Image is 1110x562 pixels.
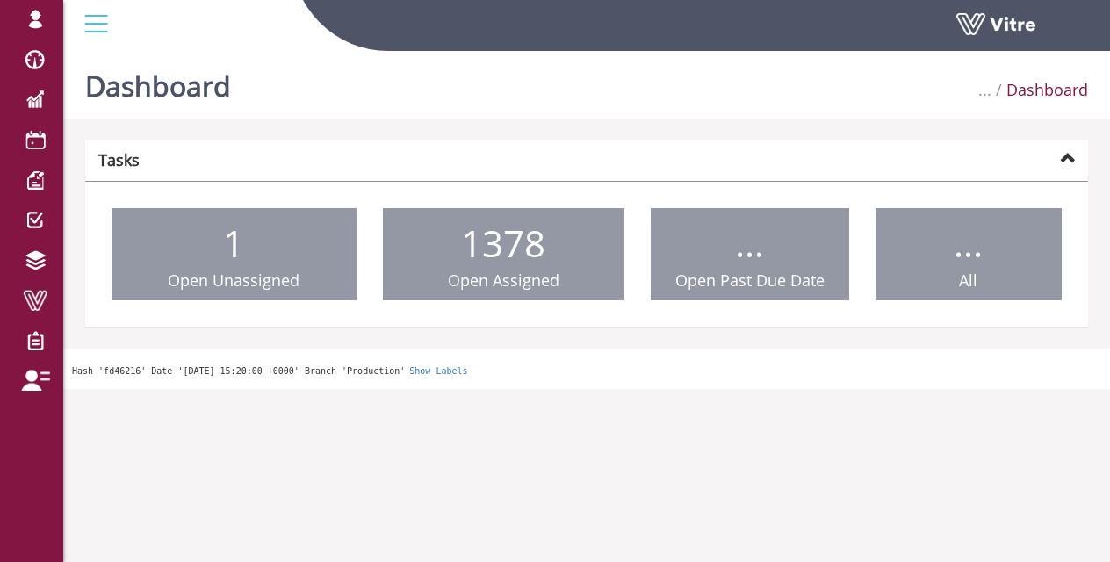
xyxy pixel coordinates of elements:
span: All [959,270,977,291]
a: 1378 Open Assigned [383,208,625,301]
span: ... [735,218,764,268]
span: ... [954,218,983,268]
a: ... Open Past Due Date [651,208,849,301]
span: 1 [223,218,244,268]
a: 1 Open Unassigned [112,208,357,301]
span: Hash 'fd46216' Date '[DATE] 15:20:00 +0000' Branch 'Production' [72,366,405,376]
span: Open Past Due Date [675,270,825,291]
h1: Dashboard [85,44,231,119]
li: Dashboard [991,79,1088,102]
span: ... [978,79,991,100]
span: Open Assigned [448,270,559,291]
span: Open Unassigned [168,270,299,291]
a: Show Labels [409,366,467,376]
strong: Tasks [98,149,140,170]
span: 1378 [461,218,545,268]
a: ... All [876,208,1063,301]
